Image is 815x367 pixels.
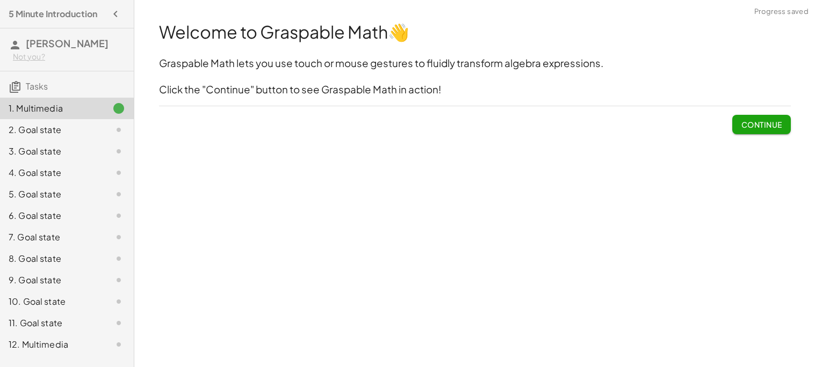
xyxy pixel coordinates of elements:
[9,166,95,179] div: 4. Goal state
[9,252,95,265] div: 8. Goal state
[388,21,409,42] strong: 👋
[9,274,95,287] div: 9. Goal state
[26,37,109,49] span: [PERSON_NAME]
[732,115,790,134] button: Continue
[112,102,125,115] i: Task finished.
[112,188,125,201] i: Task not started.
[112,209,125,222] i: Task not started.
[112,231,125,244] i: Task not started.
[112,295,125,308] i: Task not started.
[112,123,125,136] i: Task not started.
[9,8,97,20] h4: 5 Minute Introduction
[159,83,791,97] h3: Click the "Continue" button to see Graspable Math in action!
[112,166,125,179] i: Task not started.
[26,80,48,92] span: Tasks
[754,6,809,17] span: Progress saved
[741,120,782,129] span: Continue
[13,52,125,62] div: Not you?
[112,338,125,351] i: Task not started.
[112,317,125,329] i: Task not started.
[159,56,791,71] h3: Graspable Math lets you use touch or mouse gestures to fluidly transform algebra expressions.
[9,145,95,158] div: 3. Goal state
[9,231,95,244] div: 7. Goal state
[9,317,95,329] div: 11. Goal state
[9,188,95,201] div: 5. Goal state
[9,338,95,351] div: 12. Multimedia
[9,295,95,308] div: 10. Goal state
[159,20,791,44] h1: Welcome to Graspable Math
[9,209,95,222] div: 6. Goal state
[9,123,95,136] div: 2. Goal state
[9,102,95,115] div: 1. Multimedia
[112,274,125,287] i: Task not started.
[112,252,125,265] i: Task not started.
[112,145,125,158] i: Task not started.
